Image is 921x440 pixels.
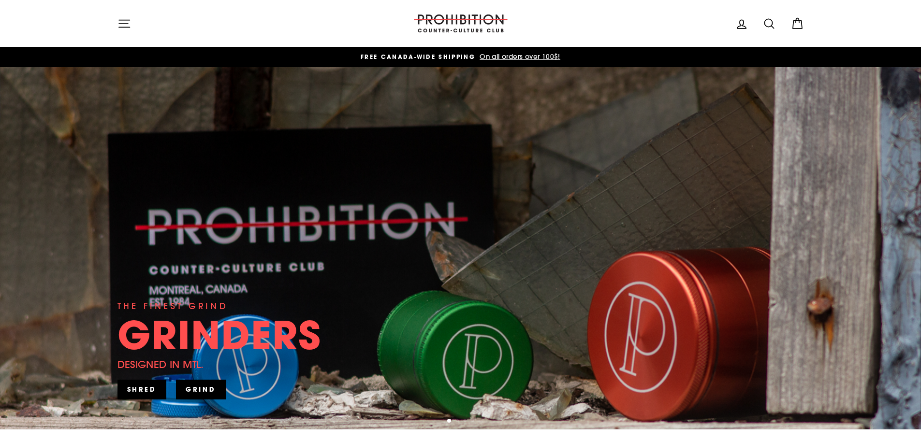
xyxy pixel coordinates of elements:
[117,380,167,399] a: SHRED
[412,14,509,32] img: PROHIBITION COUNTER-CULTURE CLUB
[447,419,452,424] button: 1
[477,52,560,61] span: On all orders over 100$!
[120,52,802,62] a: FREE CANADA-WIDE SHIPPING On all orders over 100$!
[117,315,322,354] div: GRINDERS
[361,53,475,61] span: FREE CANADA-WIDE SHIPPING
[117,299,228,313] div: THE FINEST GRIND
[456,419,461,424] button: 2
[464,419,468,424] button: 3
[471,419,476,424] button: 4
[176,380,226,399] a: GRIND
[117,356,204,372] div: DESIGNED IN MTL.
